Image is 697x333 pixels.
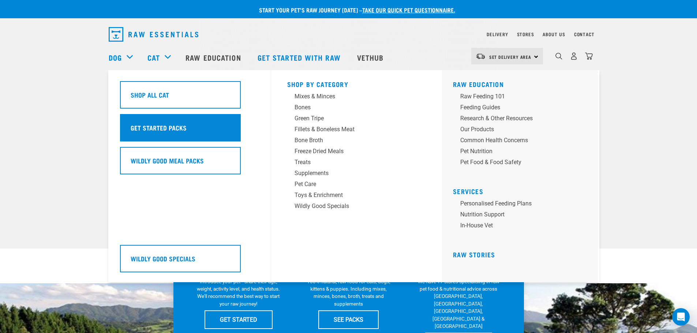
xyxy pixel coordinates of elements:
a: Nutrition Support [453,210,592,221]
div: Pet Nutrition [460,147,574,156]
div: Green Tripe [295,114,409,123]
a: Stores [517,33,534,35]
p: 100% natural, raw food for cats, dogs, kittens & puppies. Including mixes, minces, bones, broth, ... [306,278,391,308]
div: Treats [295,158,409,167]
a: Supplements [287,169,426,180]
a: Pet Care [287,180,426,191]
a: Mixes & Minces [287,92,426,103]
a: Cat [147,52,160,63]
a: Raw Stories [453,253,495,256]
h5: Wildly Good Specials [131,254,195,263]
img: van-moving.png [476,53,486,60]
a: Freeze Dried Meals [287,147,426,158]
a: Contact [574,33,595,35]
a: About Us [543,33,565,35]
a: Shop All Cat [120,81,259,114]
div: Wildly Good Specials [295,202,409,211]
a: Fillets & Boneless Meat [287,125,426,136]
div: Feeding Guides [460,103,574,112]
div: Raw Feeding 101 [460,92,574,101]
img: user.png [570,52,578,60]
a: Raw Education [453,82,504,86]
a: Treats [287,158,426,169]
p: Introduce your pet—share their age, weight, activity level, and health status. We'll recommend th... [195,278,281,308]
a: Get started with Raw [250,43,350,72]
div: Open Intercom Messenger [672,308,690,326]
a: Green Tripe [287,114,426,125]
div: Mixes & Minces [295,92,409,101]
h5: Wildly Good Meal Packs [131,156,204,165]
a: Toys & Enrichment [287,191,426,202]
a: SEE PACKS [318,310,379,329]
a: Raw Feeding 101 [453,92,592,103]
a: GET STARTED [205,310,273,329]
a: Our Products [453,125,592,136]
h5: Get Started Packs [131,123,187,132]
div: Fillets & Boneless Meat [295,125,409,134]
div: Supplements [295,169,409,178]
div: Research & Other Resources [460,114,574,123]
div: Pet Food & Food Safety [460,158,574,167]
a: Wildly Good Specials [120,245,259,278]
a: Get Started Packs [120,114,259,147]
div: Bone Broth [295,136,409,145]
a: Bones [287,103,426,114]
a: Pet Food & Food Safety [453,158,592,169]
a: Personalised Feeding Plans [453,199,592,210]
span: Set Delivery Area [489,56,532,58]
a: take our quick pet questionnaire. [362,8,455,11]
div: Freeze Dried Meals [295,147,409,156]
a: In-house vet [453,221,592,232]
a: Feeding Guides [453,103,592,114]
p: We have 17 stores specialising in raw pet food & nutritional advice across [GEOGRAPHIC_DATA], [GE... [416,278,502,330]
img: home-icon@2x.png [585,52,593,60]
div: Our Products [460,125,574,134]
div: Toys & Enrichment [295,191,409,200]
a: Bone Broth [287,136,426,147]
a: Delivery [487,33,508,35]
img: Raw Essentials Logo [109,27,198,42]
a: Wildly Good Meal Packs [120,147,259,180]
div: Pet Care [295,180,409,189]
a: Pet Nutrition [453,147,592,158]
a: Raw Education [178,43,250,72]
div: Bones [295,103,409,112]
a: Research & Other Resources [453,114,592,125]
nav: dropdown navigation [103,24,595,45]
div: Common Health Concerns [460,136,574,145]
h5: Shop All Cat [131,90,169,99]
img: home-icon-1@2x.png [555,53,562,60]
h5: Services [453,188,592,193]
a: Wildly Good Specials [287,202,426,213]
a: Vethub [350,43,393,72]
a: Dog [109,52,122,63]
h5: Shop By Category [287,80,426,86]
a: Common Health Concerns [453,136,592,147]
